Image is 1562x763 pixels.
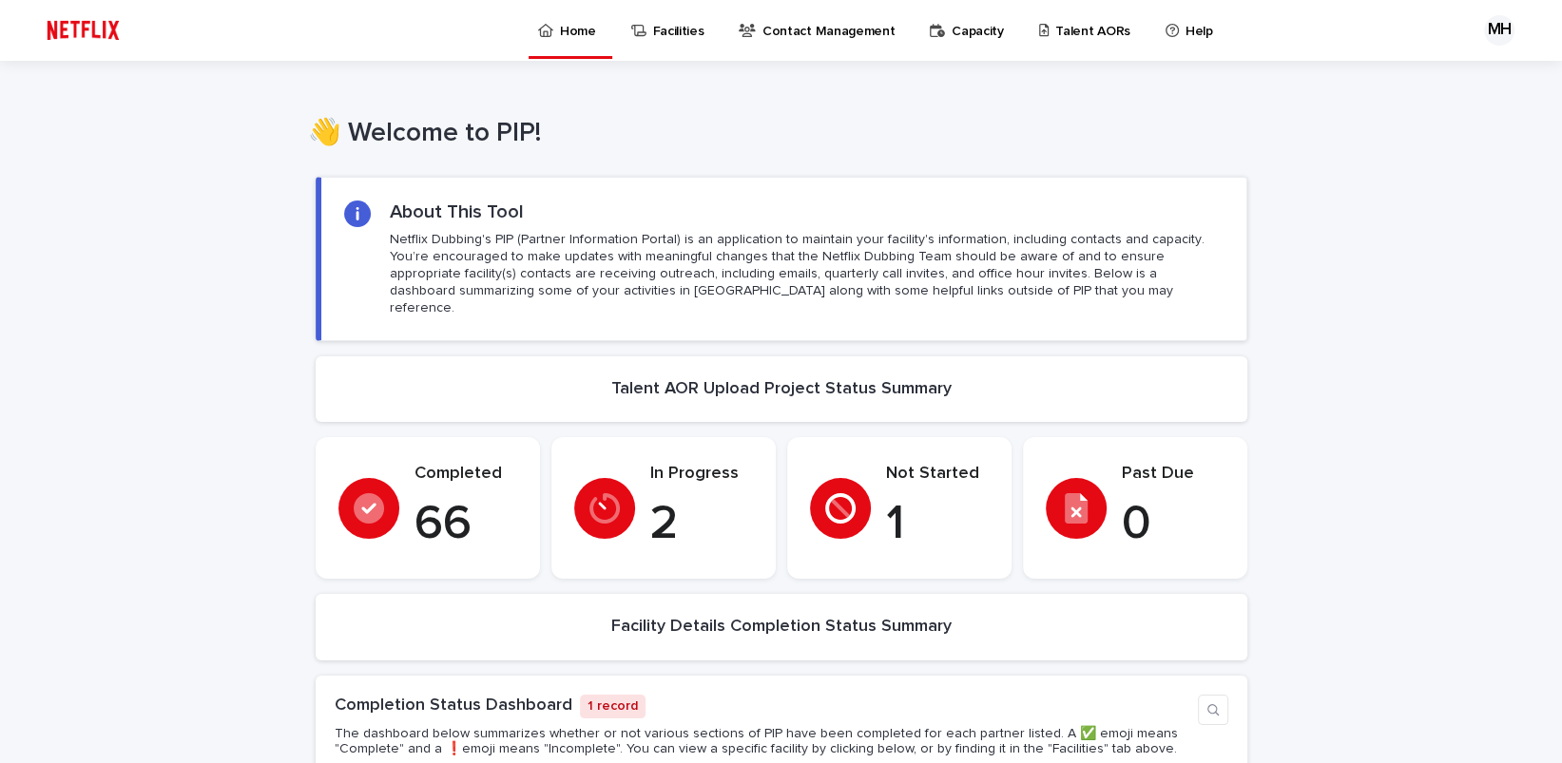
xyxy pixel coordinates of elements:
p: Netflix Dubbing's PIP (Partner Information Portal) is an application to maintain your facility's ... [390,231,1223,317]
div: MH [1484,15,1514,46]
p: 2 [650,496,753,553]
p: The dashboard below summarizes whether or not various sections of PIP have been completed for eac... [335,726,1190,758]
p: Not Started [886,464,989,485]
h2: Talent AOR Upload Project Status Summary [611,379,952,400]
p: 1 record [580,695,646,718]
p: 1 [886,496,989,553]
p: 0 [1122,496,1225,553]
h1: 👋 Welcome to PIP! [308,118,1240,150]
p: In Progress [650,464,753,485]
h2: Facility Details Completion Status Summary [611,617,952,638]
p: Past Due [1122,464,1225,485]
a: Completion Status Dashboard [335,696,572,714]
p: Completed [415,464,517,485]
img: ifQbXi3ZQGMSEF7WDB7W [38,11,128,49]
h2: About This Tool [390,200,524,223]
p: 66 [415,496,517,553]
